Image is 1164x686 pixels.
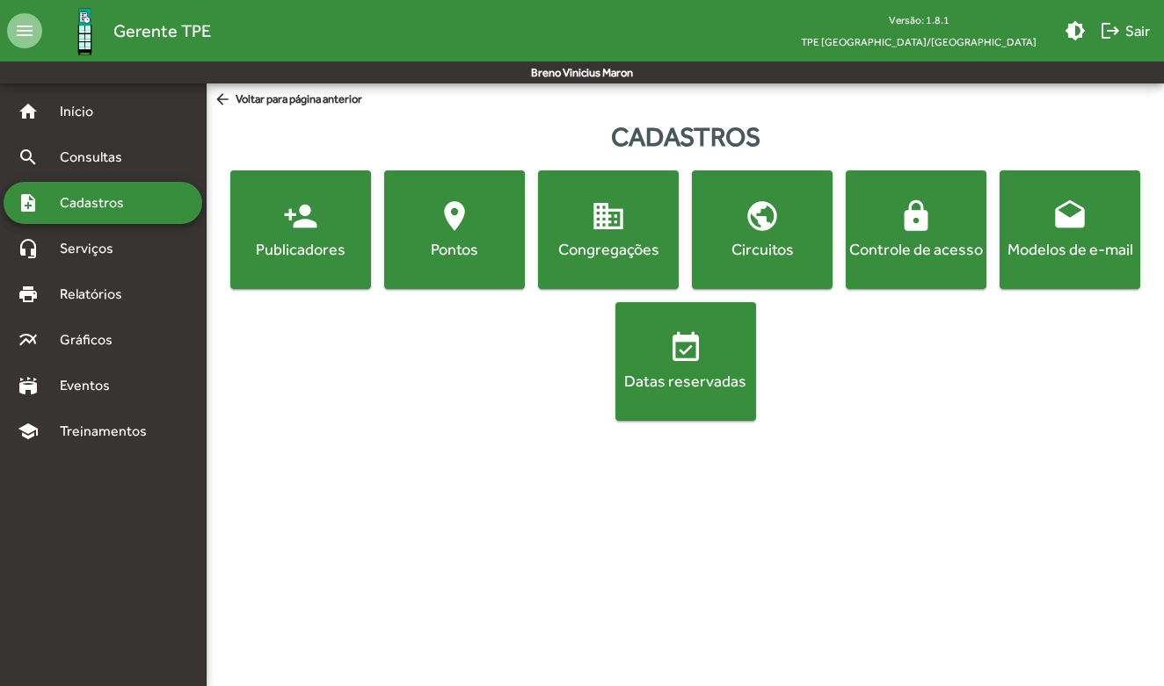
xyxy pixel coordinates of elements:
button: Congregações [538,170,679,289]
div: Circuitos [695,238,829,260]
span: Eventos [49,375,134,396]
button: Datas reservadas [615,302,756,421]
span: Gerente TPE [113,17,211,45]
mat-icon: arrow_back [214,90,236,110]
mat-icon: public [745,199,780,234]
div: Pontos [388,238,521,260]
button: Publicadores [230,170,371,289]
mat-icon: school [18,421,39,442]
mat-icon: note_add [18,192,39,213]
div: Versão: 1.8.1 [787,9,1051,31]
mat-icon: lock [898,199,934,234]
mat-icon: headset_mic [18,238,39,259]
button: Modelos de e-mail [1000,170,1140,289]
span: Início [49,101,119,122]
mat-icon: multiline_chart [18,329,39,350]
mat-icon: logout [1100,20,1121,41]
a: Gerente TPE [42,3,211,60]
span: Voltar para página anterior [214,90,362,110]
mat-icon: drafts [1052,199,1088,234]
mat-icon: menu [7,13,42,48]
span: Sair [1100,15,1150,47]
span: Treinamentos [49,421,168,442]
mat-icon: stadium [18,375,39,396]
div: Modelos de e-mail [1003,238,1137,260]
mat-icon: search [18,147,39,168]
mat-icon: event_available [668,330,703,365]
button: Circuitos [692,170,833,289]
mat-icon: print [18,284,39,305]
span: Gráficos [49,329,136,350]
span: TPE [GEOGRAPHIC_DATA]/[GEOGRAPHIC_DATA] [787,31,1051,53]
mat-icon: person_add [283,199,318,234]
div: Congregações [542,238,675,260]
span: Relatórios [49,284,145,305]
button: Sair [1093,15,1157,47]
img: Logo [56,3,113,60]
span: Serviços [49,238,137,259]
mat-icon: home [18,101,39,122]
button: Controle de acesso [846,170,986,289]
span: Consultas [49,147,145,168]
mat-icon: brightness_medium [1065,20,1086,41]
div: Controle de acesso [849,238,983,260]
mat-icon: location_on [437,199,472,234]
div: Publicadores [234,238,367,260]
mat-icon: domain [591,199,626,234]
span: Cadastros [49,192,147,213]
button: Pontos [384,170,525,289]
div: Cadastros [207,117,1164,156]
div: Datas reservadas [619,370,753,392]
